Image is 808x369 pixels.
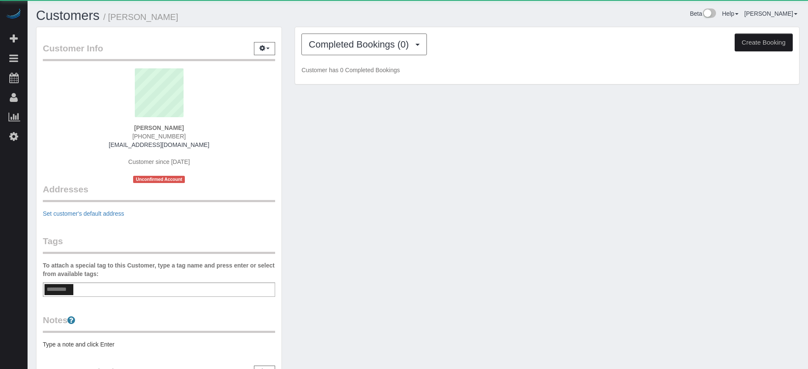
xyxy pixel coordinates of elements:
legend: Tags [43,235,275,254]
a: [EMAIL_ADDRESS][DOMAIN_NAME] [109,141,209,148]
button: Completed Bookings (0) [301,34,427,55]
button: Create Booking [735,34,793,51]
img: New interface [702,8,716,20]
img: Automaid Logo [5,8,22,20]
small: / [PERSON_NAME] [103,12,178,22]
span: Completed Bookings (0) [309,39,413,50]
p: Customer has 0 Completed Bookings [301,66,793,74]
legend: Notes [43,314,275,333]
legend: Customer Info [43,42,275,61]
a: [PERSON_NAME] [744,10,797,17]
span: Customer since [DATE] [128,158,190,165]
a: Beta [690,10,716,17]
strong: [PERSON_NAME] [134,124,184,131]
span: [PHONE_NUMBER] [132,133,186,140]
a: Set customer's default address [43,210,124,217]
a: Help [722,10,738,17]
pre: Type a note and click Enter [43,340,275,349]
a: Customers [36,8,100,23]
label: To attach a special tag to this Customer, type a tag name and press enter or select from availabl... [43,261,275,278]
span: Unconfirmed Account [133,176,185,183]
